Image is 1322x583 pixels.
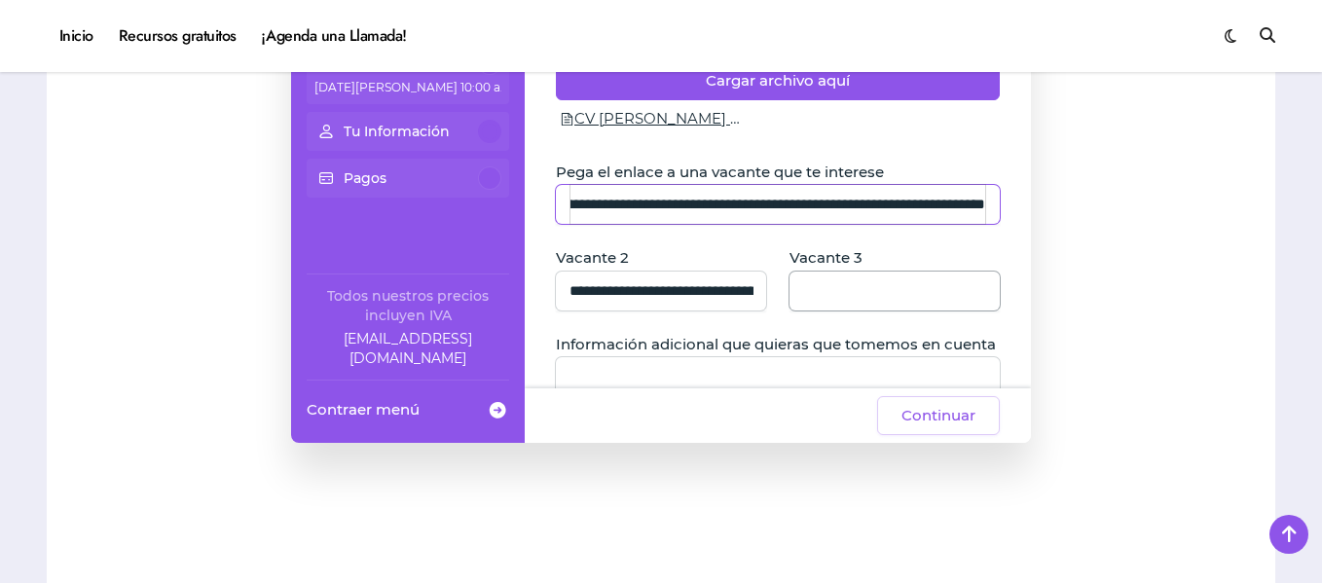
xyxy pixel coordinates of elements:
[574,108,747,130] span: CV ANDREA CORDOVA A (3).pdf
[47,10,106,62] a: Inicio
[344,122,450,141] p: Tu Información
[901,404,975,427] span: Continuar
[314,80,522,94] span: [DATE][PERSON_NAME] 10:00 a. m.
[307,399,420,419] span: Contraer menú
[307,286,509,325] div: Todos nuestros precios incluyen IVA
[556,248,629,268] span: Vacante 2
[877,396,1000,435] button: Continuar
[556,61,1000,100] button: Cargar archivo aquí
[249,10,420,62] a: ¡Agenda una Llamada!
[344,168,386,188] p: Pagos
[556,335,996,354] span: Información adicional que quieras que tomemos en cuenta
[106,10,249,62] a: Recursos gratuitos
[556,163,884,182] span: Pega el enlace a una vacante que te interese
[307,329,509,368] a: Company email: ayuda@elhadadelasvacantes.com
[706,69,850,92] span: Cargar archivo aquí
[790,248,863,268] span: Vacante 3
